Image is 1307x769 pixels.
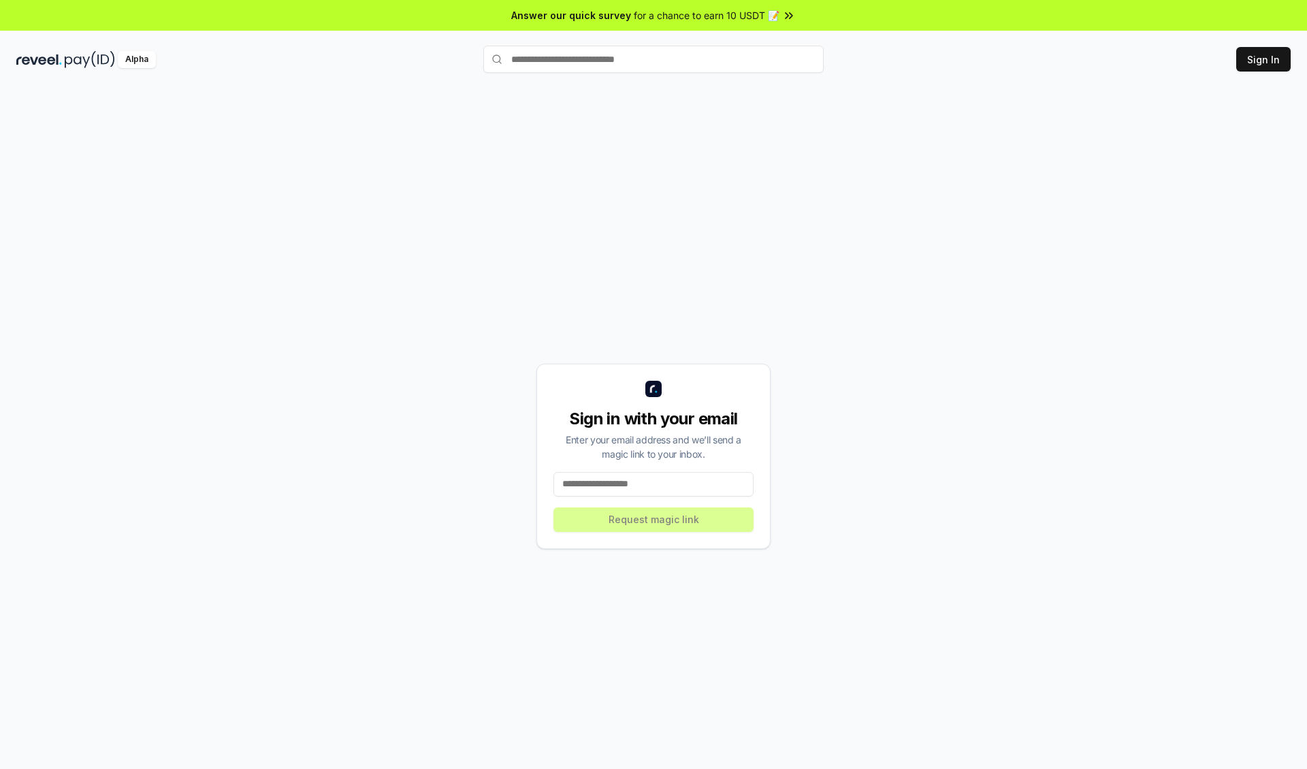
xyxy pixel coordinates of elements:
div: Sign in with your email [553,408,754,430]
span: for a chance to earn 10 USDT 📝 [634,8,779,22]
img: pay_id [65,51,115,68]
div: Enter your email address and we’ll send a magic link to your inbox. [553,433,754,461]
div: Alpha [118,51,156,68]
img: logo_small [645,381,662,397]
button: Sign In [1236,47,1291,72]
span: Answer our quick survey [511,8,631,22]
img: reveel_dark [16,51,62,68]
